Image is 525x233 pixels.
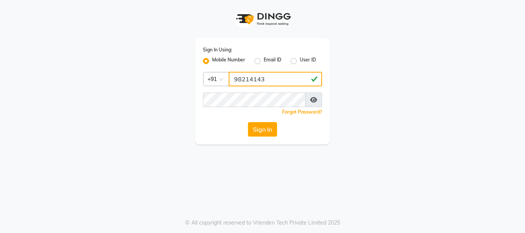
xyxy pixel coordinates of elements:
[282,109,322,115] a: Forgot Password?
[212,56,245,66] label: Mobile Number
[203,93,306,107] input: Username
[229,72,322,86] input: Username
[248,122,277,137] button: Sign In
[300,56,316,66] label: User ID
[203,46,232,53] label: Sign In Using:
[264,56,281,66] label: Email ID
[232,8,293,30] img: logo1.svg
